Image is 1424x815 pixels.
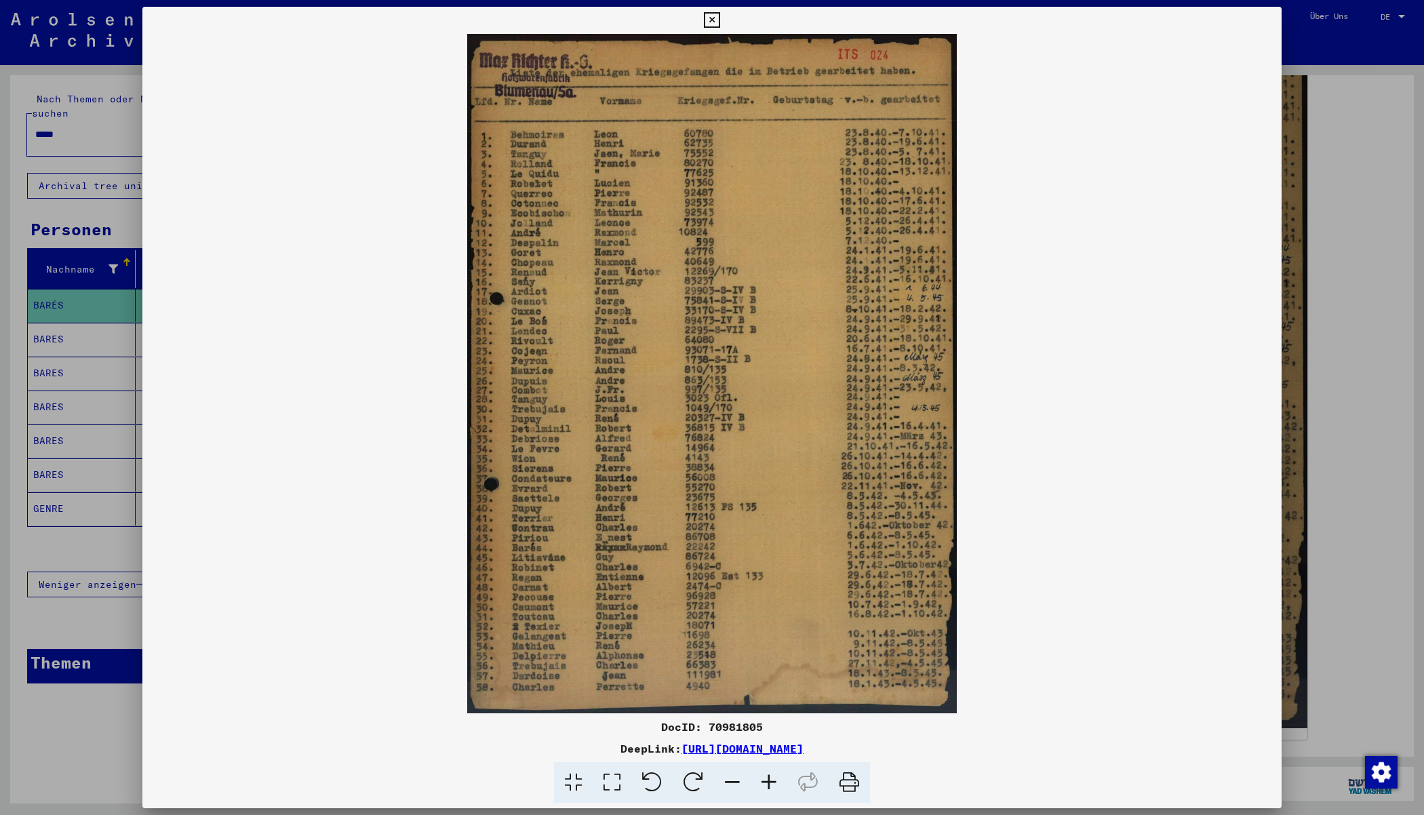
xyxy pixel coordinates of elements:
div: Zustimmung ändern [1364,755,1397,788]
a: [URL][DOMAIN_NAME] [681,742,804,755]
img: Zustimmung ändern [1365,756,1398,789]
div: DeepLink: [142,740,1282,757]
img: 001.jpg [142,34,1282,713]
div: DocID: 70981805 [142,719,1282,735]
